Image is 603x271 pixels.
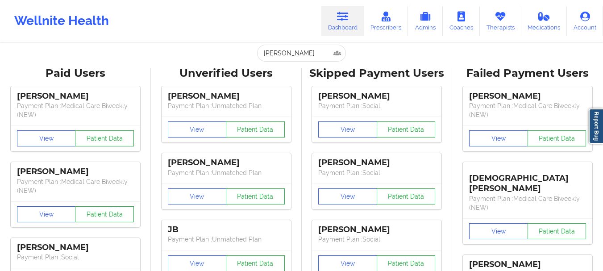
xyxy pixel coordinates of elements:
[75,130,134,146] button: Patient Data
[17,130,76,146] button: View
[528,223,586,239] button: Patient Data
[318,168,435,177] p: Payment Plan : Social
[469,101,586,119] p: Payment Plan : Medical Care Biweekly (NEW)
[318,225,435,235] div: [PERSON_NAME]
[469,167,586,194] div: [DEMOGRAPHIC_DATA][PERSON_NAME]
[6,67,145,80] div: Paid Users
[521,6,567,36] a: Medications
[226,121,285,138] button: Patient Data
[168,235,285,244] p: Payment Plan : Unmatched Plan
[318,101,435,110] p: Payment Plan : Social
[17,242,134,253] div: [PERSON_NAME]
[168,101,285,110] p: Payment Plan : Unmatched Plan
[157,67,295,80] div: Unverified Users
[168,168,285,177] p: Payment Plan : Unmatched Plan
[318,188,377,204] button: View
[469,223,528,239] button: View
[480,6,521,36] a: Therapists
[168,188,227,204] button: View
[75,206,134,222] button: Patient Data
[168,91,285,101] div: [PERSON_NAME]
[589,108,603,144] a: Report Bug
[469,130,528,146] button: View
[408,6,443,36] a: Admins
[364,6,408,36] a: Prescribers
[443,6,480,36] a: Coaches
[377,121,436,138] button: Patient Data
[17,167,134,177] div: [PERSON_NAME]
[17,177,134,195] p: Payment Plan : Medical Care Biweekly (NEW)
[458,67,597,80] div: Failed Payment Users
[168,225,285,235] div: JB
[226,188,285,204] button: Patient Data
[469,91,586,101] div: [PERSON_NAME]
[308,67,446,80] div: Skipped Payment Users
[17,91,134,101] div: [PERSON_NAME]
[377,188,436,204] button: Patient Data
[318,121,377,138] button: View
[168,158,285,168] div: [PERSON_NAME]
[17,101,134,119] p: Payment Plan : Medical Care Biweekly (NEW)
[318,158,435,168] div: [PERSON_NAME]
[321,6,364,36] a: Dashboard
[318,235,435,244] p: Payment Plan : Social
[318,91,435,101] div: [PERSON_NAME]
[168,121,227,138] button: View
[17,206,76,222] button: View
[567,6,603,36] a: Account
[17,253,134,262] p: Payment Plan : Social
[469,194,586,212] p: Payment Plan : Medical Care Biweekly (NEW)
[528,130,586,146] button: Patient Data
